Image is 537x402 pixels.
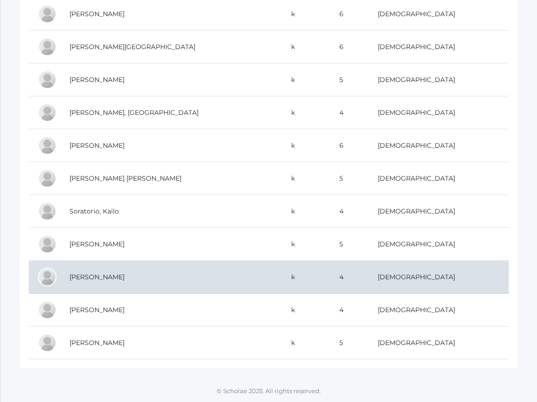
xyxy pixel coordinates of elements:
[368,261,509,294] td: [DEMOGRAPHIC_DATA]
[60,327,282,359] td: [PERSON_NAME]
[330,228,369,261] td: 5
[282,327,330,359] td: k
[330,129,369,162] td: 6
[282,129,330,162] td: k
[38,268,56,286] div: Maxwell Tourje
[38,301,56,319] div: Elias Zacharia
[60,294,282,327] td: [PERSON_NAME]
[368,129,509,162] td: [DEMOGRAPHIC_DATA]
[330,195,369,228] td: 4
[330,96,369,129] td: 4
[368,96,509,129] td: [DEMOGRAPHIC_DATA]
[60,228,282,261] td: [PERSON_NAME]
[38,136,56,155] div: Vincent Scrudato
[38,169,56,188] div: Ian Serafini Pozzi
[368,31,509,63] td: [DEMOGRAPHIC_DATA]
[282,195,330,228] td: k
[60,129,282,162] td: [PERSON_NAME]
[368,327,509,359] td: [DEMOGRAPHIC_DATA]
[38,202,56,220] div: Kailo Soratorio
[368,162,509,195] td: [DEMOGRAPHIC_DATA]
[60,96,282,129] td: [PERSON_NAME], [GEOGRAPHIC_DATA]
[60,261,282,294] td: [PERSON_NAME]
[282,96,330,129] td: k
[38,70,56,89] div: Cole McCollum
[0,387,537,396] p: © Scholae 2025. All rights reserved.
[330,294,369,327] td: 4
[60,31,282,63] td: [PERSON_NAME][GEOGRAPHIC_DATA]
[330,63,369,96] td: 5
[38,235,56,253] div: Hadley Sponseller
[282,31,330,63] td: k
[38,38,56,56] div: Savannah Maurer
[60,162,282,195] td: [PERSON_NAME] [PERSON_NAME]
[282,294,330,327] td: k
[330,261,369,294] td: 4
[282,63,330,96] td: k
[282,162,330,195] td: k
[368,228,509,261] td: [DEMOGRAPHIC_DATA]
[368,294,509,327] td: [DEMOGRAPHIC_DATA]
[282,261,330,294] td: k
[282,228,330,261] td: k
[330,31,369,63] td: 6
[330,162,369,195] td: 5
[38,5,56,23] div: Colton Maurer
[368,63,509,96] td: [DEMOGRAPHIC_DATA]
[330,327,369,359] td: 5
[368,195,509,228] td: [DEMOGRAPHIC_DATA]
[60,195,282,228] td: Soratorio, Kailo
[60,63,282,96] td: [PERSON_NAME]
[38,333,56,352] div: Shem Zeller
[38,103,56,122] div: Siena Mikhail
